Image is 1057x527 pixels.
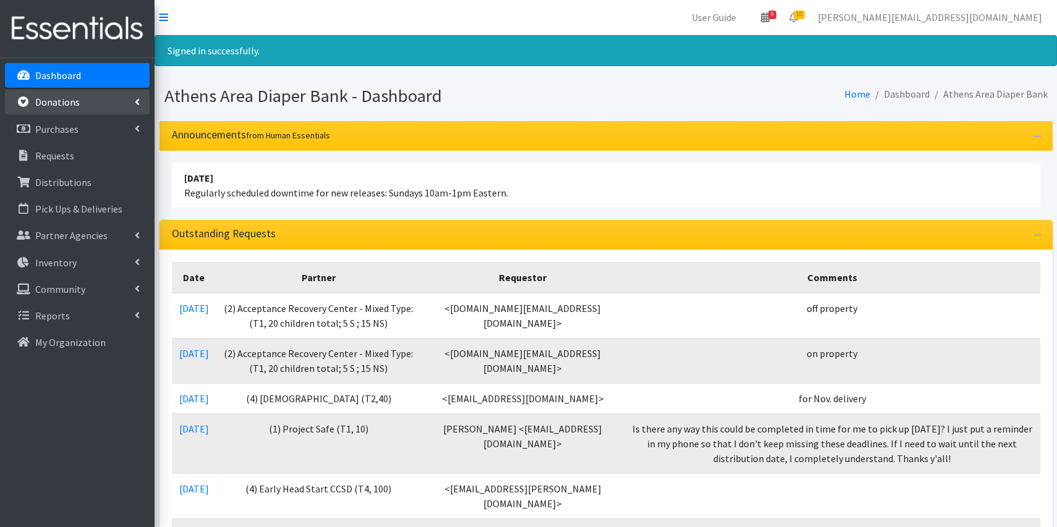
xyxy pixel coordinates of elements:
th: Comments [624,262,1040,293]
h3: Outstanding Requests [172,227,276,240]
p: Pick Ups & Deliveries [35,203,122,215]
th: Date [172,262,216,293]
a: 9 [751,5,779,30]
a: Donations [5,90,150,114]
a: Pick Ups & Deliveries [5,196,150,221]
a: Distributions [5,170,150,195]
td: for Nov. delivery [624,383,1040,413]
p: Community [35,283,85,295]
td: (4) Early Head Start CCSD (T4, 100) [216,473,422,518]
a: [DATE] [179,302,209,314]
a: Reports [5,303,150,328]
a: [PERSON_NAME][EMAIL_ADDRESS][DOMAIN_NAME] [808,5,1052,30]
a: Purchases [5,117,150,141]
th: Requestor [421,262,624,293]
a: Community [5,277,150,301]
a: [DATE] [179,392,209,405]
a: [DATE] [179,347,209,360]
li: Dashboard [870,85,930,103]
li: Regularly scheduled downtime for new releases: Sundays 10am-1pm Eastern. [172,163,1040,208]
p: Dashboard [35,69,81,82]
span: 10 [794,11,805,19]
img: HumanEssentials [5,8,150,49]
td: (2) Acceptance Recovery Center - Mixed Type: (T1, 20 children total; 5 S ; 15 NS) [216,338,422,383]
small: from Human Essentials [246,130,330,141]
p: Partner Agencies [35,229,108,242]
p: Donations [35,96,80,108]
h1: Athens Area Diaper Bank - Dashboard [164,85,601,107]
p: Distributions [35,176,91,188]
td: [PERSON_NAME] <[EMAIL_ADDRESS][DOMAIN_NAME]> [421,413,624,473]
td: <[DOMAIN_NAME][EMAIL_ADDRESS][DOMAIN_NAME]> [421,293,624,339]
td: <[DOMAIN_NAME][EMAIL_ADDRESS][DOMAIN_NAME]> [421,338,624,383]
td: on property [624,338,1040,383]
td: (1) Project Safe (T1, 10) [216,413,422,473]
p: Purchases [35,123,79,135]
p: My Organization [35,336,106,348]
td: Is there any way this could be completed in time for me to pick up [DATE]? I just put a reminder ... [624,413,1040,473]
a: Inventory [5,250,150,275]
th: Partner [216,262,422,293]
a: Partner Agencies [5,223,150,248]
a: Requests [5,143,150,168]
div: Signed in successfully. [155,35,1057,66]
a: Dashboard [5,63,150,88]
a: 10 [779,5,808,30]
td: (2) Acceptance Recovery Center - Mixed Type: (T1, 20 children total; 5 S ; 15 NS) [216,293,422,339]
td: <[EMAIL_ADDRESS][DOMAIN_NAME]> [421,383,624,413]
p: Inventory [35,256,77,269]
td: <[EMAIL_ADDRESS][PERSON_NAME][DOMAIN_NAME]> [421,473,624,518]
li: Athens Area Diaper Bank [930,85,1048,103]
h3: Announcements [172,129,330,141]
td: (4) [DEMOGRAPHIC_DATA] (T2,40) [216,383,422,413]
a: Home [844,88,870,100]
a: [DATE] [179,423,209,435]
p: Requests [35,150,74,162]
a: User Guide [682,5,746,30]
a: My Organization [5,330,150,355]
strong: [DATE] [184,172,213,184]
span: 9 [768,11,776,19]
td: off property [624,293,1040,339]
a: [DATE] [179,483,209,495]
p: Reports [35,310,70,322]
